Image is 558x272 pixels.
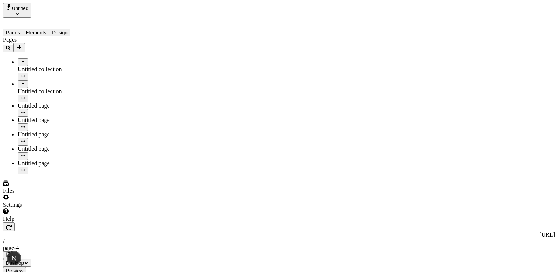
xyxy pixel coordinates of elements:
div: / [3,238,555,245]
button: Desktop [3,259,31,267]
div: Help [3,216,92,222]
div: Pages [3,36,92,43]
div: Untitled collection [18,88,92,95]
div: Untitled page [18,102,92,109]
div: Untitled page [18,146,92,152]
div: Settings [3,202,92,208]
div: [URL] [3,231,555,238]
button: Select site [3,3,31,18]
button: Add new [13,43,25,52]
div: Untitled page [18,160,92,167]
div: page-4 [3,245,555,251]
div: Untitled collection [18,66,92,73]
div: Untitled page [18,117,92,123]
div: Files [3,188,92,194]
p: Cookie Test Route [3,6,108,13]
button: Elements [23,29,49,36]
button: Design [49,29,70,36]
div: Untitled page [18,131,92,138]
span: Desktop [6,260,24,266]
button: Pages [3,29,23,36]
span: Untitled [12,6,28,11]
